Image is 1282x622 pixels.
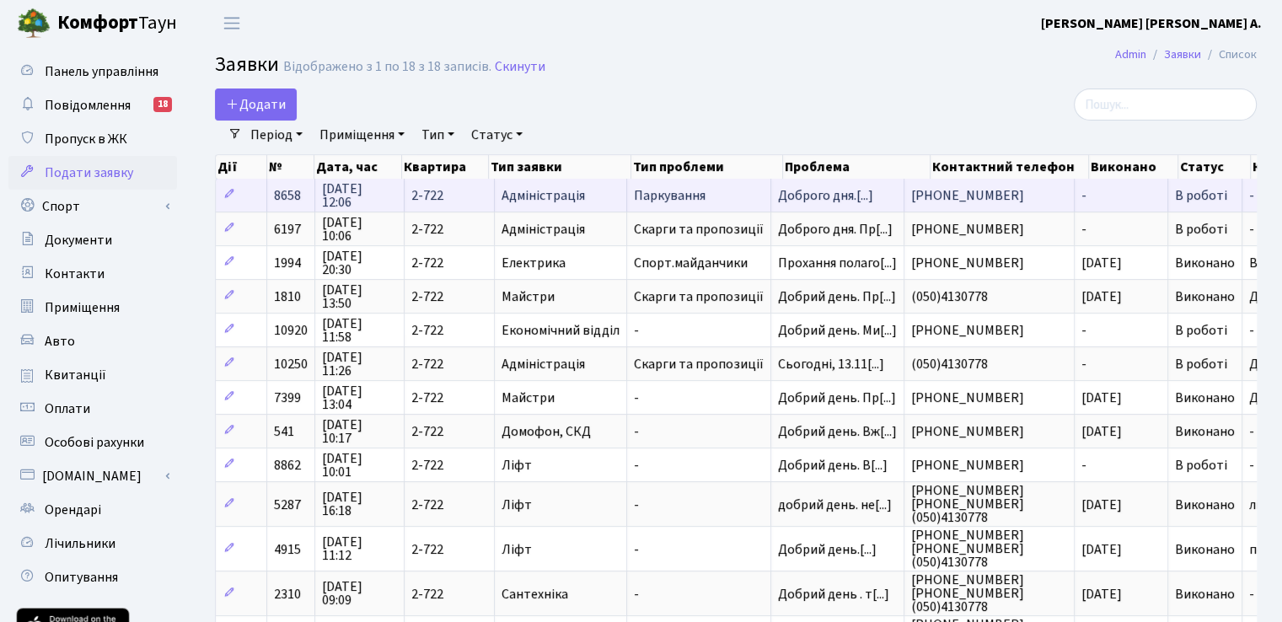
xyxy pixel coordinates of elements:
span: [PHONE_NUMBER] [PHONE_NUMBER] (050)4130778 [911,484,1067,524]
a: Тип [415,121,461,149]
span: В роботі [1175,220,1227,239]
span: Ліфт [502,498,620,512]
a: Подати заявку [8,156,177,190]
a: Період [244,121,309,149]
span: [PHONE_NUMBER] [911,223,1067,236]
input: Пошук... [1074,88,1257,121]
span: Заявки [215,50,279,79]
span: - [1081,186,1086,205]
nav: breadcrumb [1090,37,1282,72]
span: [DATE] [1081,254,1122,272]
span: 10250 [274,355,308,373]
span: 8862 [274,456,301,475]
span: - [634,458,764,472]
span: Добрий день.[...] [778,540,877,559]
a: Скинути [495,59,545,75]
span: - [1081,355,1086,373]
th: Статус [1178,155,1251,179]
span: [DATE] 10:17 [322,418,397,445]
span: Доброго дня. Пр[...] [778,220,893,239]
span: Адміністрація [502,189,620,202]
span: Скарги та пропозиції [634,357,764,371]
b: Комфорт [57,9,138,36]
a: [DOMAIN_NAME] [8,459,177,493]
span: Квитанції [45,366,106,384]
a: Авто [8,324,177,358]
span: [DATE] 11:26 [322,351,397,378]
span: Адміністрація [502,357,620,371]
span: 5287 [274,496,301,514]
span: 2-722 [411,391,487,405]
span: Таун [57,9,177,38]
span: - [634,587,764,601]
span: В роботі [1175,355,1227,373]
span: - [634,425,764,438]
span: Сьогодні, 13.11[...] [778,355,884,373]
span: [DATE] 12:06 [322,182,397,209]
span: 2-722 [411,290,487,303]
span: Ліфт [502,458,620,472]
span: - [634,324,764,337]
span: Майстри [502,290,620,303]
a: Контакти [8,257,177,291]
a: Орендарі [8,493,177,527]
a: Спорт [8,190,177,223]
span: [PHONE_NUMBER] [911,324,1067,337]
span: 2310 [274,585,301,603]
a: Панель управління [8,55,177,88]
span: Доброго дня.[...] [778,186,873,205]
span: 2-722 [411,324,487,337]
span: Добрий день . т[...] [778,585,889,603]
span: Авто [45,332,75,351]
span: 8658 [274,186,301,205]
span: - [1081,321,1086,340]
span: 2-722 [411,458,487,472]
span: Лічильники [45,534,115,553]
span: [PHONE_NUMBER] [PHONE_NUMBER] (050)4130778 [911,573,1067,614]
a: Статус [464,121,529,149]
span: Скарги та пропозиції [634,223,764,236]
span: [PHONE_NUMBER] [911,425,1067,438]
th: Проблема [783,155,930,179]
span: Виконано [1175,389,1235,407]
span: Паркування [634,189,764,202]
span: Ліфт [502,543,620,556]
span: Орендарі [45,501,101,519]
span: [PHONE_NUMBER] [911,391,1067,405]
span: 2-722 [411,256,487,270]
span: [DATE] 20:30 [322,249,397,276]
a: Документи [8,223,177,257]
span: 2-722 [411,587,487,601]
span: [DATE] 13:50 [322,283,397,310]
a: Особові рахунки [8,426,177,459]
span: В роботі [1175,186,1227,205]
span: [DATE] [1081,496,1122,514]
span: Виконано [1175,496,1235,514]
span: Контакти [45,265,105,283]
th: Тип заявки [489,155,631,179]
span: Добрий день. Вж[...] [778,422,897,441]
span: Пропуск в ЖК [45,130,127,148]
span: Опитування [45,568,118,587]
span: [DATE] 11:12 [322,535,397,562]
span: Спорт.майданчики [634,256,764,270]
span: Майстри [502,391,620,405]
span: - [634,543,764,556]
span: [DATE] 09:09 [322,580,397,607]
li: Список [1201,46,1257,64]
span: Виконано [1175,254,1235,272]
a: Приміщення [313,121,411,149]
span: Виконано [1175,540,1235,559]
span: Добрий день. Пр[...] [778,389,896,407]
span: Особові рахунки [45,433,144,452]
a: Оплати [8,392,177,426]
th: Дата, час [314,155,402,179]
a: Повідомлення18 [8,88,177,122]
th: Контактний телефон [931,155,1090,179]
span: Адміністрація [502,223,620,236]
span: - [634,391,764,405]
span: Добрий день. Ми[...] [778,321,897,340]
span: добрий день. не[...] [778,496,892,514]
span: [DATE] [1081,585,1122,603]
span: [DATE] [1081,287,1122,306]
